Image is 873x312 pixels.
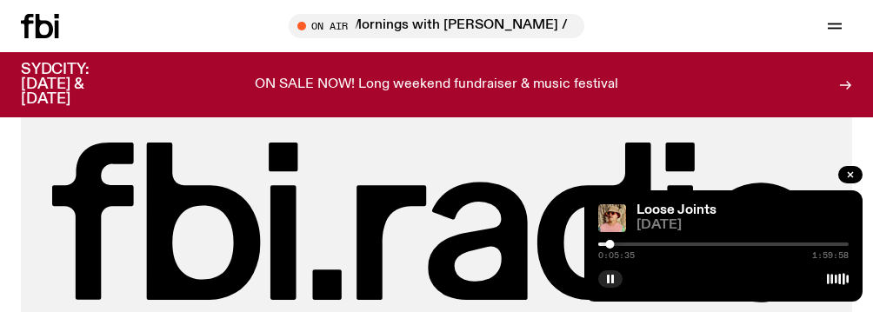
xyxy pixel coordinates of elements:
span: 0:05:35 [598,251,635,260]
span: 1:59:58 [812,251,849,260]
img: Tyson stands in front of a paperbark tree wearing orange sunglasses, a suede bucket hat and a pin... [598,204,626,232]
a: Loose Joints [636,203,716,217]
button: On AirMornings with [PERSON_NAME] / booked and busy [289,14,584,38]
p: ON SALE NOW! Long weekend fundraiser & music festival [255,77,618,93]
span: [DATE] [636,219,849,232]
h3: SYDCITY: [DATE] & [DATE] [21,63,132,107]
